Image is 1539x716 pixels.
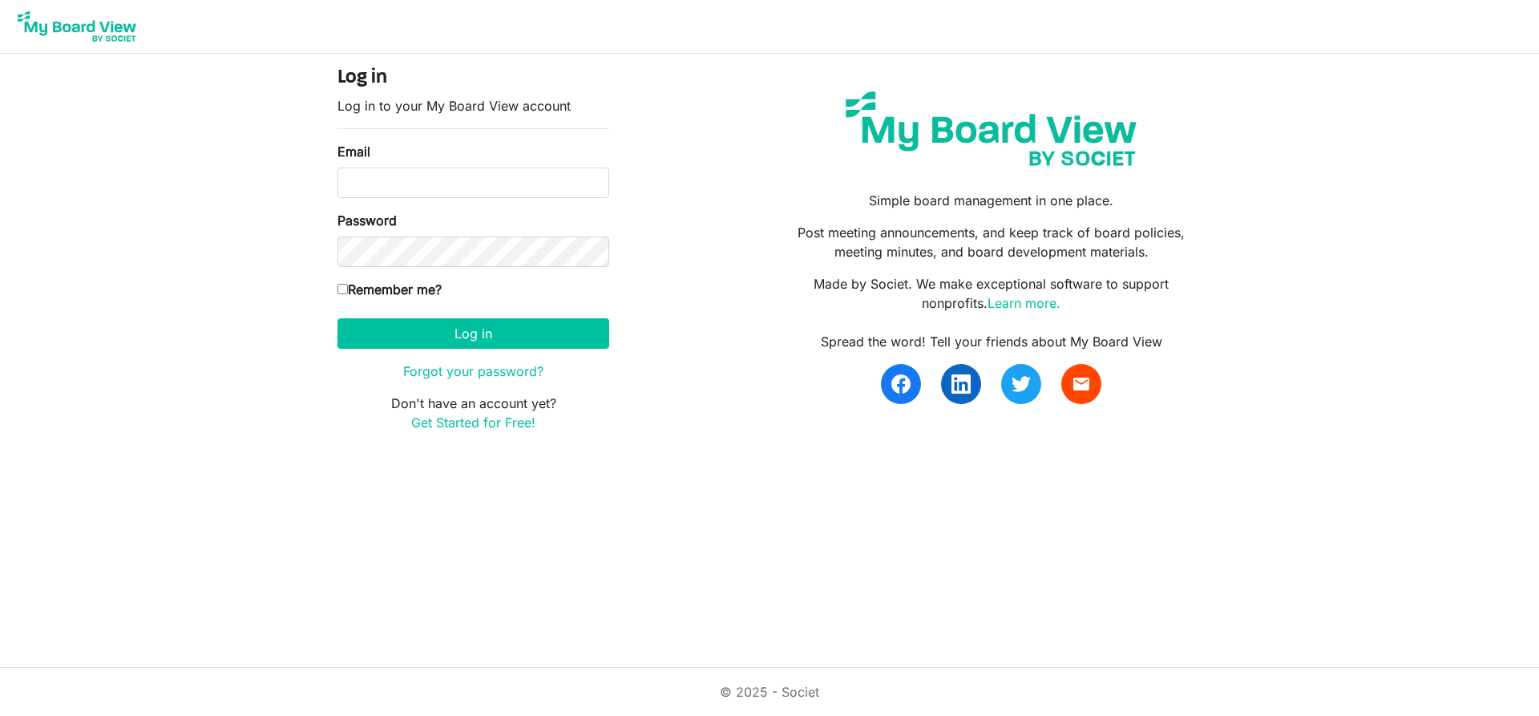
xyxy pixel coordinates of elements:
[337,318,609,349] button: Log in
[834,79,1149,178] img: my-board-view-societ.svg
[782,332,1202,351] div: Spread the word! Tell your friends about My Board View
[337,67,609,90] h4: Log in
[403,363,543,379] a: Forgot your password?
[1061,364,1101,404] a: email
[1012,374,1031,394] img: twitter.svg
[891,374,911,394] img: facebook.svg
[782,274,1202,313] p: Made by Societ. We make exceptional software to support nonprofits.
[411,415,535,431] a: Get Started for Free!
[337,211,397,230] label: Password
[337,280,442,299] label: Remember me?
[337,96,609,115] p: Log in to your My Board View account
[13,6,141,47] img: My Board View Logo
[782,223,1202,261] p: Post meeting announcements, and keep track of board policies, meeting minutes, and board developm...
[988,295,1060,311] a: Learn more.
[1072,374,1091,394] span: email
[337,284,348,294] input: Remember me?
[951,374,971,394] img: linkedin.svg
[337,142,370,161] label: Email
[720,684,819,700] a: © 2025 - Societ
[782,191,1202,210] p: Simple board management in one place.
[337,394,609,432] p: Don't have an account yet?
